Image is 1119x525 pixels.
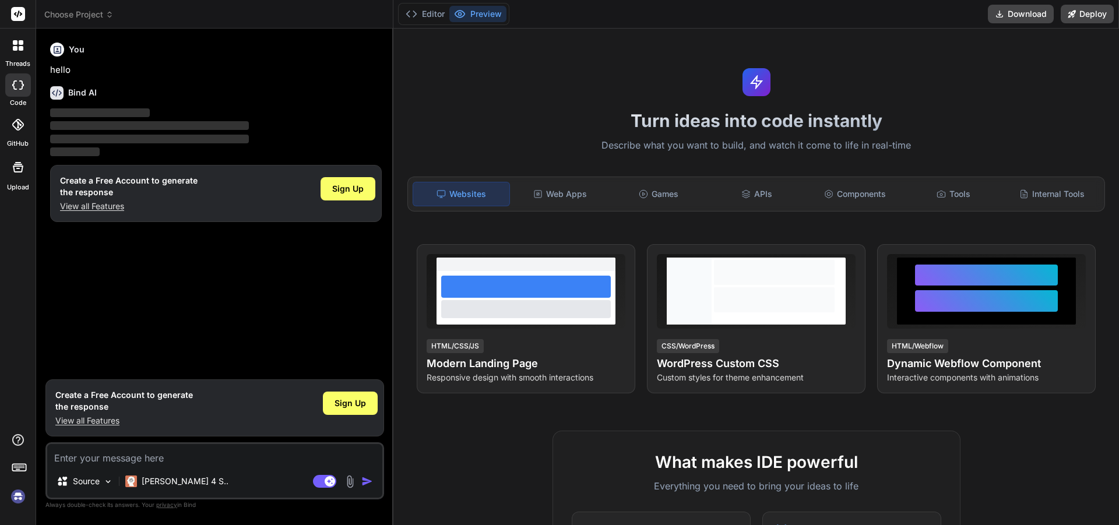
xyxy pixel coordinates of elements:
[50,135,249,143] span: ‌
[1004,182,1100,206] div: Internal Tools
[7,182,29,192] label: Upload
[142,475,228,487] p: [PERSON_NAME] 4 S..
[335,397,366,409] span: Sign Up
[887,339,948,353] div: HTML/Webflow
[156,501,177,508] span: privacy
[572,450,941,474] h2: What makes IDE powerful
[413,182,510,206] div: Websites
[400,138,1112,153] p: Describe what you want to build, and watch it come to life in real-time
[103,477,113,487] img: Pick Models
[657,339,719,353] div: CSS/WordPress
[400,110,1112,131] h1: Turn ideas into code instantly
[7,139,29,149] label: GitHub
[512,182,608,206] div: Web Apps
[1061,5,1114,23] button: Deploy
[361,475,373,487] img: icon
[10,98,26,108] label: code
[125,475,137,487] img: Claude 4 Sonnet
[887,372,1086,383] p: Interactive components with animations
[427,355,625,372] h4: Modern Landing Page
[8,487,28,506] img: signin
[449,6,506,22] button: Preview
[807,182,903,206] div: Components
[343,475,357,488] img: attachment
[50,147,100,156] span: ‌
[68,87,97,98] h6: Bind AI
[427,372,625,383] p: Responsive design with smooth interactions
[60,200,198,212] p: View all Features
[50,108,150,117] span: ‌
[572,479,941,493] p: Everything you need to bring your ideas to life
[69,44,85,55] h6: You
[657,372,856,383] p: Custom styles for theme enhancement
[60,175,198,198] h1: Create a Free Account to generate the response
[709,182,805,206] div: APIs
[887,355,1086,372] h4: Dynamic Webflow Component
[332,183,364,195] span: Sign Up
[611,182,707,206] div: Games
[45,499,384,510] p: Always double-check its answers. Your in Bind
[401,6,449,22] button: Editor
[55,389,193,413] h1: Create a Free Account to generate the response
[427,339,484,353] div: HTML/CSS/JS
[73,475,100,487] p: Source
[44,9,114,20] span: Choose Project
[5,59,30,69] label: threads
[988,5,1054,23] button: Download
[657,355,856,372] h4: WordPress Custom CSS
[50,121,249,130] span: ‌
[50,64,382,77] p: hello
[906,182,1002,206] div: Tools
[55,415,193,427] p: View all Features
